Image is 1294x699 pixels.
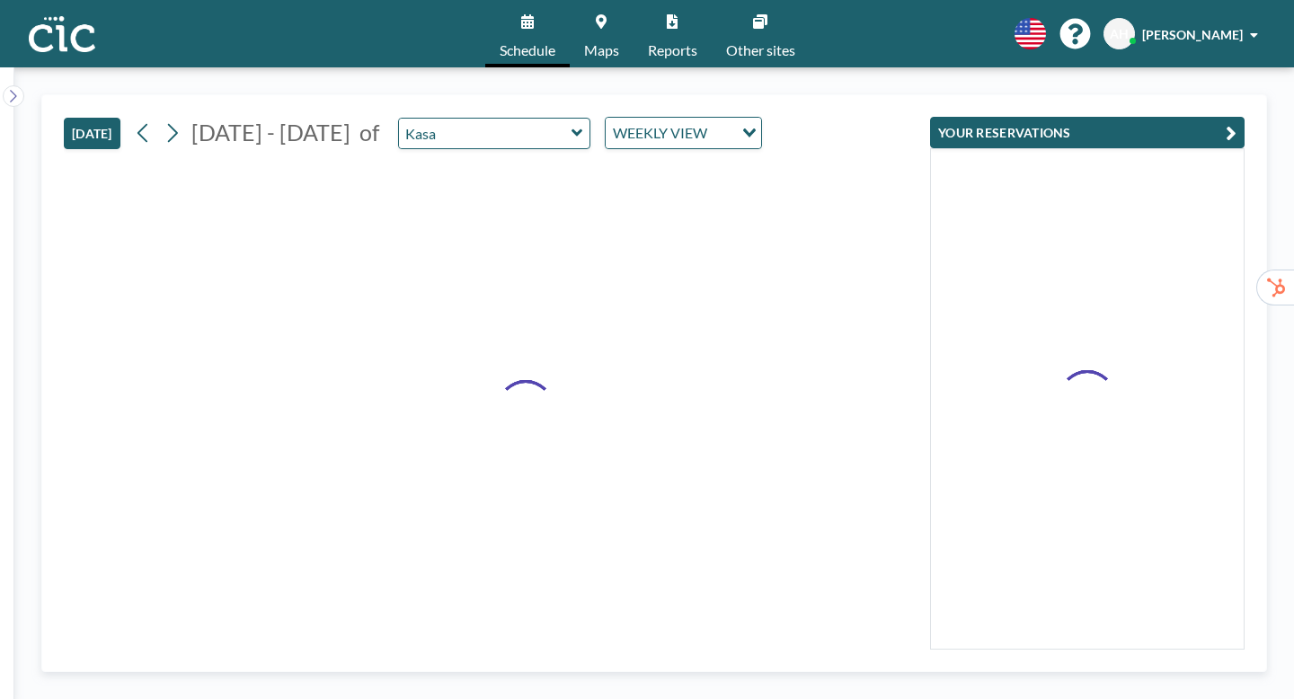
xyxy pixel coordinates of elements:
input: Kasa [399,119,572,148]
img: organization-logo [29,16,95,52]
input: Search for option [713,121,731,145]
div: Search for option [606,118,761,148]
span: [PERSON_NAME] [1142,27,1243,42]
span: AH [1110,26,1129,42]
span: Maps [584,43,619,58]
span: Other sites [726,43,795,58]
span: of [359,119,379,146]
button: [DATE] [64,118,120,149]
span: Reports [648,43,697,58]
button: YOUR RESERVATIONS [930,117,1245,148]
span: WEEKLY VIEW [609,121,711,145]
span: Schedule [500,43,555,58]
span: [DATE] - [DATE] [191,119,350,146]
